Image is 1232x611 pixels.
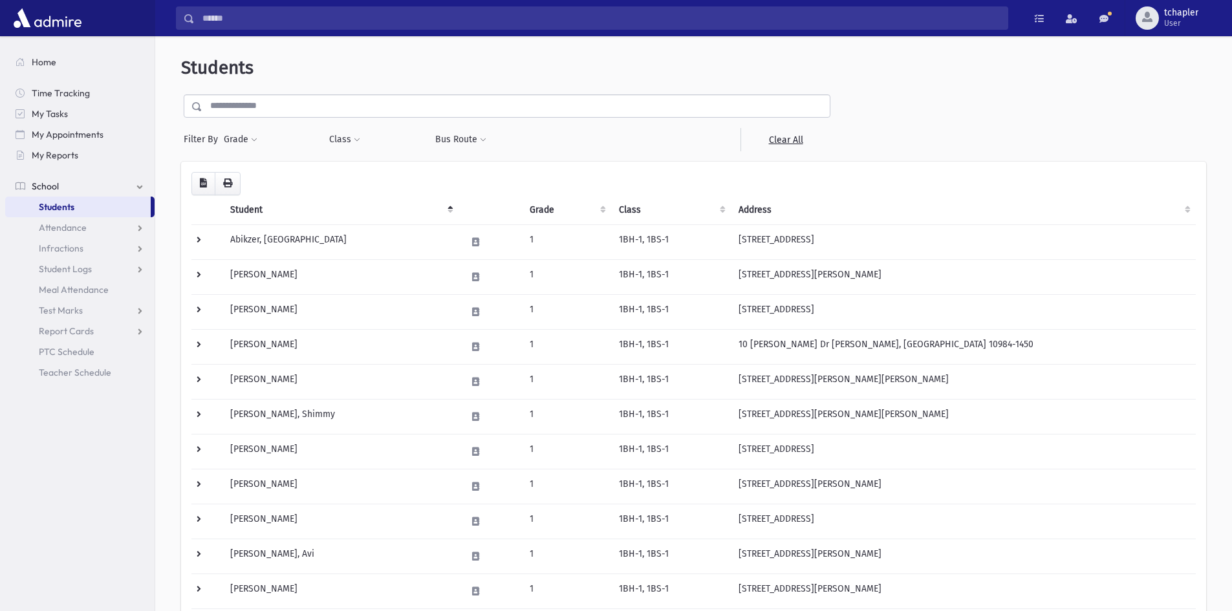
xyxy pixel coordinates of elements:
[611,294,730,329] td: 1BH-1, 1BS-1
[39,346,94,358] span: PTC Schedule
[195,6,1008,30] input: Search
[5,52,155,72] a: Home
[32,180,59,192] span: School
[731,573,1196,608] td: [STREET_ADDRESS][PERSON_NAME]
[731,469,1196,504] td: [STREET_ADDRESS][PERSON_NAME]
[5,145,155,166] a: My Reports
[191,172,215,195] button: CSV
[522,329,612,364] td: 1
[611,364,730,399] td: 1BH-1, 1BS-1
[5,300,155,321] a: Test Marks
[611,224,730,259] td: 1BH-1, 1BS-1
[222,329,459,364] td: [PERSON_NAME]
[223,128,258,151] button: Grade
[522,399,612,434] td: 1
[5,259,155,279] a: Student Logs
[222,504,459,539] td: [PERSON_NAME]
[522,195,612,225] th: Grade: activate to sort column ascending
[522,364,612,399] td: 1
[522,224,612,259] td: 1
[522,504,612,539] td: 1
[5,279,155,300] a: Meal Attendance
[5,124,155,145] a: My Appointments
[181,57,254,78] span: Students
[611,434,730,469] td: 1BH-1, 1BS-1
[184,133,223,146] span: Filter By
[731,259,1196,294] td: [STREET_ADDRESS][PERSON_NAME]
[39,263,92,275] span: Student Logs
[32,87,90,99] span: Time Tracking
[222,434,459,469] td: [PERSON_NAME]
[329,128,361,151] button: Class
[611,469,730,504] td: 1BH-1, 1BS-1
[39,242,83,254] span: Infractions
[5,197,151,217] a: Students
[32,56,56,68] span: Home
[32,129,103,140] span: My Appointments
[5,176,155,197] a: School
[731,434,1196,469] td: [STREET_ADDRESS]
[222,259,459,294] td: [PERSON_NAME]
[611,504,730,539] td: 1BH-1, 1BS-1
[5,83,155,103] a: Time Tracking
[522,539,612,573] td: 1
[39,201,74,213] span: Students
[39,305,83,316] span: Test Marks
[740,128,830,151] a: Clear All
[39,222,87,233] span: Attendance
[435,128,487,151] button: Bus Route
[222,469,459,504] td: [PERSON_NAME]
[222,364,459,399] td: [PERSON_NAME]
[731,294,1196,329] td: [STREET_ADDRESS]
[10,5,85,31] img: AdmirePro
[731,504,1196,539] td: [STREET_ADDRESS]
[215,172,241,195] button: Print
[1164,8,1198,18] span: tchapler
[222,294,459,329] td: [PERSON_NAME]
[5,103,155,124] a: My Tasks
[611,195,730,225] th: Class: activate to sort column ascending
[611,329,730,364] td: 1BH-1, 1BS-1
[5,362,155,383] a: Teacher Schedule
[5,341,155,362] a: PTC Schedule
[222,399,459,434] td: [PERSON_NAME], Shimmy
[611,399,730,434] td: 1BH-1, 1BS-1
[731,364,1196,399] td: [STREET_ADDRESS][PERSON_NAME][PERSON_NAME]
[39,284,109,295] span: Meal Attendance
[222,539,459,573] td: [PERSON_NAME], Avi
[611,259,730,294] td: 1BH-1, 1BS-1
[5,321,155,341] a: Report Cards
[522,294,612,329] td: 1
[522,434,612,469] td: 1
[731,329,1196,364] td: 10 [PERSON_NAME] Dr [PERSON_NAME], [GEOGRAPHIC_DATA] 10984-1450
[222,195,459,225] th: Student: activate to sort column descending
[5,238,155,259] a: Infractions
[522,259,612,294] td: 1
[5,217,155,238] a: Attendance
[611,539,730,573] td: 1BH-1, 1BS-1
[731,539,1196,573] td: [STREET_ADDRESS][PERSON_NAME]
[522,469,612,504] td: 1
[731,399,1196,434] td: [STREET_ADDRESS][PERSON_NAME][PERSON_NAME]
[39,325,94,337] span: Report Cards
[222,224,459,259] td: Abikzer, [GEOGRAPHIC_DATA]
[731,224,1196,259] td: [STREET_ADDRESS]
[222,573,459,608] td: [PERSON_NAME]
[39,367,111,378] span: Teacher Schedule
[731,195,1196,225] th: Address: activate to sort column ascending
[32,108,68,120] span: My Tasks
[1164,18,1198,28] span: User
[522,573,612,608] td: 1
[611,573,730,608] td: 1BH-1, 1BS-1
[32,149,78,161] span: My Reports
